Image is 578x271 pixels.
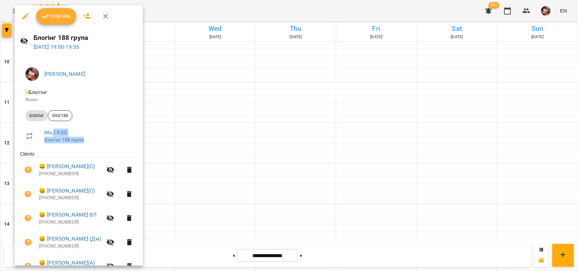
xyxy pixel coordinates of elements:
[34,32,137,43] h6: Блогінг 188 група
[44,129,67,136] a: Mo , 19:00
[34,44,80,50] a: [DATE] 19:00-19:55
[39,243,102,250] p: [PHONE_NUMBER]
[25,67,39,81] img: 2a048b25d2e557de8b1a299ceab23d88.jpg
[25,89,49,95] span: - Блогінг
[39,259,95,267] a: 😀 [PERSON_NAME](А)
[42,12,71,20] span: Confirm
[39,211,97,219] a: 😀 [PERSON_NAME] ВЛ
[20,234,36,250] button: Unpaid. Bill the attendance?
[44,71,85,77] a: [PERSON_NAME]
[48,110,72,121] div: блог188
[39,219,102,226] p: [PHONE_NUMBER]
[36,8,76,24] button: Confirm
[25,113,48,119] span: Блогінг
[48,113,72,119] span: блог188
[44,137,84,142] a: Блогінг 188 група
[39,195,102,201] p: [PHONE_NUMBER]
[39,187,95,195] a: 😀 [PERSON_NAME](С)
[20,186,36,202] button: Unpaid. Bill the attendance?
[39,171,102,177] p: [PHONE_NUMBER]
[39,235,101,243] a: 😀 [PERSON_NAME] (Дм)
[20,210,36,226] button: Unpaid. Bill the attendance?
[20,162,36,178] button: Unpaid. Bill the attendance?
[25,96,132,103] p: Room
[39,162,95,171] a: 😀 [PERSON_NAME](С)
